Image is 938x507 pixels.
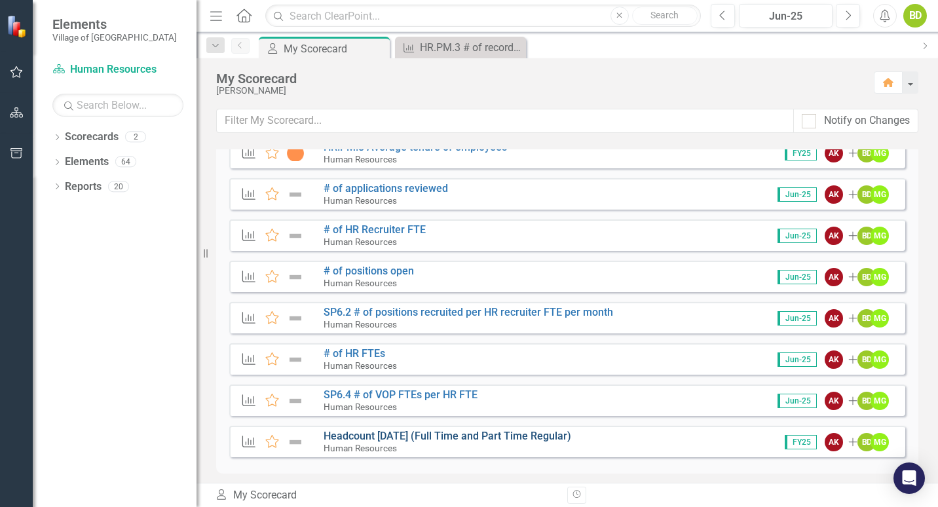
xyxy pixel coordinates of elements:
[7,14,29,37] img: ClearPoint Strategy
[287,393,304,409] img: Not Defined
[871,350,889,369] div: MG
[287,310,304,326] img: Not Defined
[65,130,119,145] a: Scorecards
[871,144,889,162] div: MG
[871,433,889,451] div: MG
[857,144,876,162] div: BD
[125,132,146,143] div: 2
[778,352,817,367] span: Jun-25
[287,434,304,450] img: Not Defined
[893,462,925,494] div: Open Intercom Messenger
[287,187,304,202] img: Not Defined
[871,392,889,410] div: MG
[825,268,843,286] div: AK
[287,269,304,285] img: Not Defined
[778,394,817,408] span: Jun-25
[739,4,833,28] button: Jun-25
[825,433,843,451] div: AK
[857,227,876,245] div: BD
[825,227,843,245] div: AK
[420,39,523,56] div: HR.PM.3 # of recordable Worker's Compensation claims per 100 FTEs
[825,185,843,204] div: AK
[108,181,129,192] div: 20
[903,4,927,28] button: BD
[324,347,385,360] a: # of HR FTEs
[778,187,817,202] span: Jun-25
[824,113,910,128] div: Notify on Changes
[871,268,889,286] div: MG
[115,157,136,168] div: 64
[398,39,523,56] a: HR.PM.3 # of recordable Worker's Compensation claims per 100 FTEs
[324,319,397,329] small: Human Resources
[324,430,571,442] a: Headcount [DATE] (Full Time and Part Time Regular)
[324,360,397,371] small: Human Resources
[825,144,843,162] div: AK
[857,433,876,451] div: BD
[324,223,426,236] a: # of HR Recruiter FTE
[52,16,177,32] span: Elements
[324,402,397,412] small: Human Resources
[857,268,876,286] div: BD
[52,94,183,117] input: Search Below...
[52,32,177,43] small: Village of [GEOGRAPHIC_DATA]
[324,388,478,401] a: SP6.4 # of VOP FTEs per HR FTE
[287,145,304,161] img: No Information
[871,227,889,245] div: MG
[857,392,876,410] div: BD
[65,179,102,195] a: Reports
[857,309,876,328] div: BD
[324,236,397,247] small: Human Resources
[650,10,679,20] span: Search
[632,7,698,25] button: Search
[324,182,448,195] a: # of applications reviewed
[324,306,613,318] a: SP6.2 # of positions recruited per HR recruiter FTE per month
[324,154,397,164] small: Human Resources
[778,270,817,284] span: Jun-25
[871,185,889,204] div: MG
[785,146,817,160] span: FY25
[825,392,843,410] div: AK
[857,185,876,204] div: BD
[743,9,828,24] div: Jun-25
[287,352,304,367] img: Not Defined
[65,155,109,170] a: Elements
[324,195,397,206] small: Human Resources
[265,5,701,28] input: Search ClearPoint...
[857,350,876,369] div: BD
[324,265,414,277] a: # of positions open
[52,62,183,77] a: Human Resources
[215,488,557,503] div: My Scorecard
[785,435,817,449] span: FY25
[778,229,817,243] span: Jun-25
[284,41,386,57] div: My Scorecard
[825,350,843,369] div: AK
[324,278,397,288] small: Human Resources
[778,311,817,326] span: Jun-25
[216,71,861,86] div: My Scorecard
[216,109,794,133] input: Filter My Scorecard...
[216,86,861,96] div: [PERSON_NAME]
[287,228,304,244] img: Not Defined
[825,309,843,328] div: AK
[871,309,889,328] div: MG
[324,443,397,453] small: Human Resources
